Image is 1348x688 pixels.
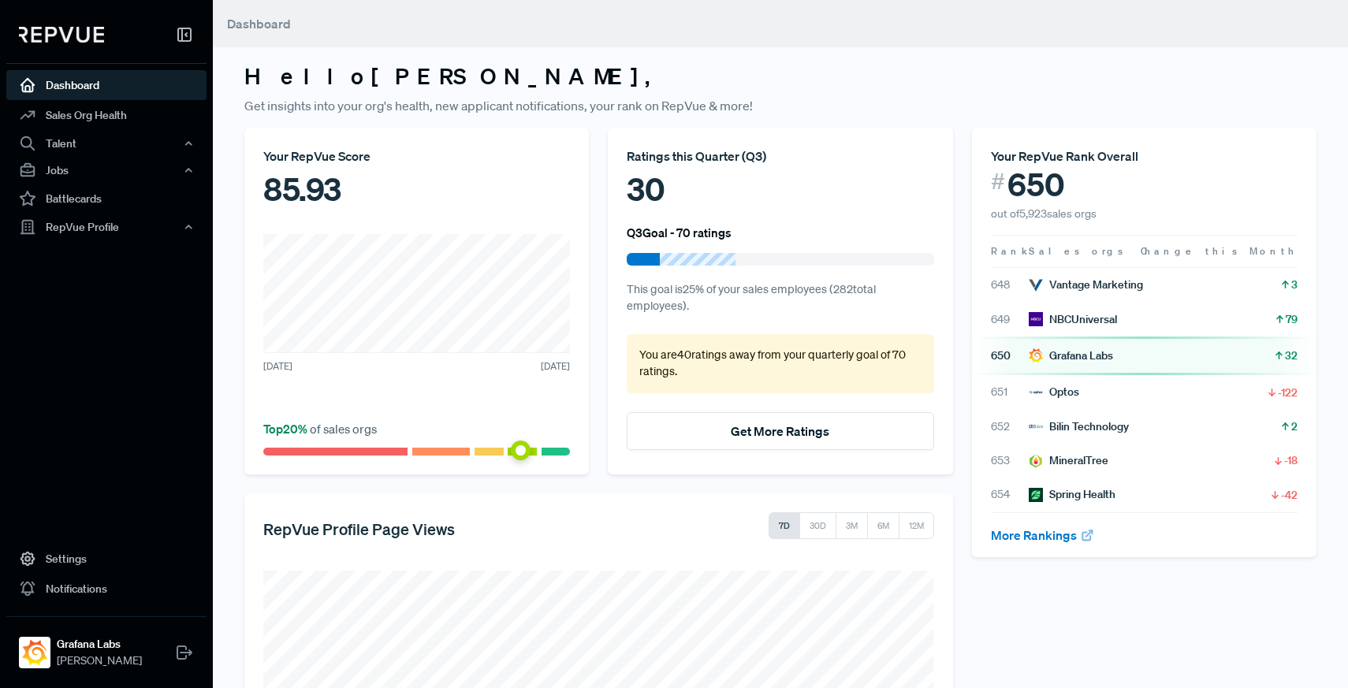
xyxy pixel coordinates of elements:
button: RepVue Profile [6,214,207,240]
span: 648 [991,277,1029,293]
span: 652 [991,418,1029,435]
button: Talent [6,130,207,157]
div: 30 [627,165,933,213]
span: of sales orgs [263,421,377,437]
span: Top 20 % [263,421,310,437]
a: Notifications [6,574,207,604]
span: Sales orgs [1029,244,1126,258]
span: 32 [1285,348,1298,363]
span: -18 [1284,452,1298,468]
span: Your RepVue Rank Overall [991,148,1138,164]
div: Bilin Technology [1029,418,1129,435]
button: 12M [899,512,934,539]
img: Vantage Marketing [1029,278,1043,292]
img: Grafana Labs [22,640,47,665]
span: 654 [991,486,1029,503]
span: -122 [1278,385,1298,400]
button: 3M [836,512,868,539]
span: out of 5,923 sales orgs [991,206,1097,221]
img: Grafana Labs [1029,348,1043,363]
span: 79 [1286,311,1298,327]
div: Spring Health [1029,486,1115,503]
span: # [991,165,1005,198]
div: 85.93 [263,165,570,213]
img: RepVue [19,27,104,43]
span: 3 [1291,277,1298,292]
button: 7D [769,512,800,539]
span: [DATE] [263,359,292,374]
span: 649 [991,311,1029,328]
button: Get More Ratings [627,412,933,450]
div: Your RepVue Score [263,147,570,165]
span: [PERSON_NAME] [57,653,142,669]
button: Jobs [6,157,207,184]
button: 30D [799,512,836,539]
img: Bilin Technology [1029,419,1043,433]
span: -42 [1281,487,1298,503]
strong: Grafana Labs [57,636,142,653]
a: Sales Org Health [6,100,207,130]
h6: Q3 Goal - 70 ratings [627,225,732,240]
p: This goal is 25 % of your sales employees ( 282 total employees). [627,281,933,315]
img: MineralTree [1029,454,1043,468]
h3: Hello [PERSON_NAME] , [244,63,1316,90]
p: You are 40 ratings away from your quarterly goal of 70 ratings . [639,347,921,381]
span: Dashboard [227,16,291,32]
span: 650 [1007,165,1065,203]
span: 653 [991,452,1029,469]
a: Dashboard [6,70,207,100]
a: Battlecards [6,184,207,214]
a: Grafana LabsGrafana Labs[PERSON_NAME] [6,616,207,675]
span: 650 [991,348,1029,364]
span: 2 [1291,418,1298,434]
div: Grafana Labs [1029,348,1113,364]
div: Ratings this Quarter ( Q3 ) [627,147,933,165]
img: Spring Health [1029,488,1043,502]
span: Rank [991,244,1029,258]
span: Change this Month [1141,244,1298,258]
div: MineralTree [1029,452,1108,469]
p: Get insights into your org's health, new applicant notifications, your rank on RepVue & more! [244,96,1316,115]
div: NBCUniversal [1029,311,1117,328]
h5: RepVue Profile Page Views [263,519,455,538]
img: Optos [1029,385,1043,400]
div: Optos [1029,384,1079,400]
div: Vantage Marketing [1029,277,1143,293]
span: [DATE] [541,359,570,374]
a: More Rankings [991,527,1095,543]
button: 6M [867,512,899,539]
img: NBCUniversal [1029,312,1043,326]
a: Settings [6,544,207,574]
span: 651 [991,384,1029,400]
